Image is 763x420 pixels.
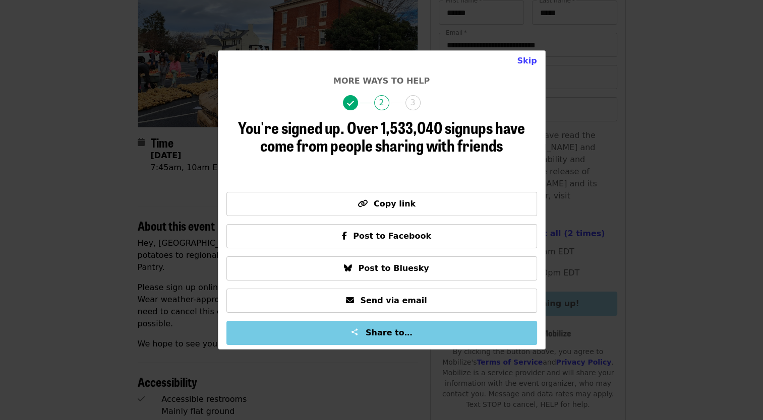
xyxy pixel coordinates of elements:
i: facebook-f icon [342,231,347,241]
i: link icon [358,199,368,208]
button: Close [509,51,545,71]
span: More ways to help [333,76,430,86]
i: check icon [347,99,354,108]
i: bluesky icon [344,263,352,273]
button: Post to Bluesky [226,256,537,281]
span: Copy link [374,199,416,208]
span: Post to Facebook [353,231,431,241]
span: 2 [374,95,389,110]
span: Post to Bluesky [358,263,429,273]
img: Share [350,328,359,336]
button: Share to… [226,321,537,345]
button: Post to Facebook [226,224,537,248]
span: You're signed up. [238,115,344,139]
span: Over 1,533,040 signups have come from people sharing with friends [260,115,525,157]
span: 3 [405,95,421,110]
i: envelope icon [346,296,354,305]
button: Copy link [226,192,537,216]
button: Send via email [226,289,537,313]
span: Share to… [366,328,413,337]
span: Send via email [360,296,427,305]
